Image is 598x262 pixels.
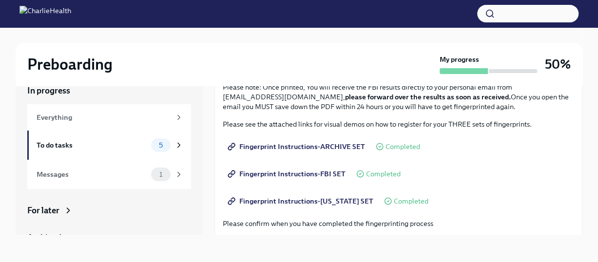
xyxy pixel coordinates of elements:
[345,93,511,101] strong: please forward over the results as soon as received.
[27,205,191,216] a: For later
[27,55,113,74] h2: Preboarding
[37,112,171,123] div: Everything
[27,160,191,189] a: Messages1
[19,6,71,21] img: CharlieHealth
[154,171,168,178] span: 1
[386,143,420,150] span: Completed
[27,205,59,216] div: For later
[37,140,147,150] div: To do tasks
[230,196,373,206] span: Fingerprint Instructions-[US_STATE] SET
[27,85,191,96] a: In progress
[394,198,428,205] span: Completed
[545,56,571,73] h3: 50%
[230,142,365,151] span: Fingerprint Instructions-ARCHIVE SET
[223,219,574,228] p: Please confirm when you have completed the fingerprinting process
[230,169,346,179] span: Fingerprint Instructions-FBI SET
[37,169,147,180] div: Messages
[223,137,372,156] a: Fingerprint Instructions-ARCHIVE SET
[27,232,191,243] a: Archived
[366,170,401,178] span: Completed
[223,191,380,211] a: Fingerprint Instructions-[US_STATE] SET
[27,131,191,160] a: To do tasks5
[223,119,574,129] p: Please see the attached links for visual demos on how to register for your THREE sets of fingerpr...
[223,164,352,184] a: Fingerprint Instructions-FBI SET
[440,55,479,64] strong: My progress
[27,104,191,131] a: Everything
[223,82,574,112] p: Please note: Once printed, You will receive the FBI results directly to your personal email from ...
[153,142,169,149] span: 5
